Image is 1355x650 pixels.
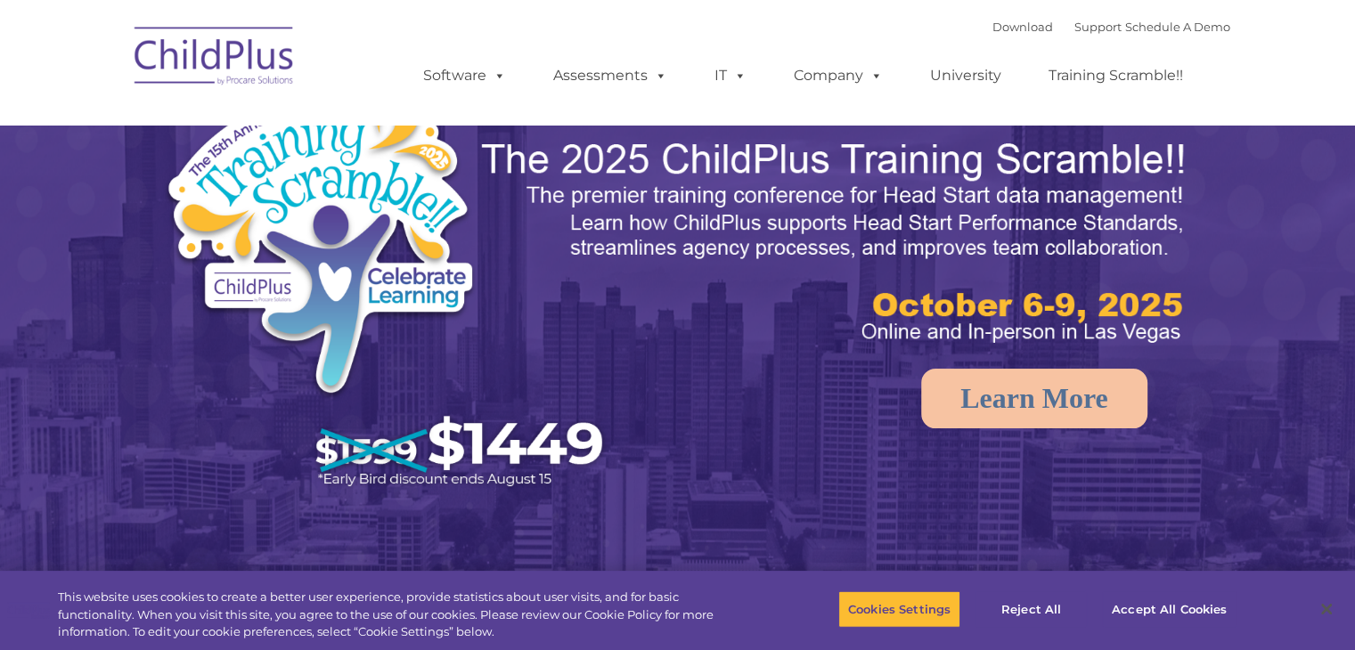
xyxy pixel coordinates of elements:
div: This website uses cookies to create a better user experience, provide statistics about user visit... [58,589,746,641]
span: Last name [248,118,302,131]
a: Software [405,58,524,93]
img: ChildPlus by Procare Solutions [126,14,304,103]
a: University [912,58,1019,93]
a: Schedule A Demo [1125,20,1230,34]
span: Phone number [248,191,323,204]
a: Assessments [535,58,685,93]
font: | [992,20,1230,34]
a: Training Scramble!! [1031,58,1201,93]
a: Support [1074,20,1122,34]
button: Cookies Settings [838,590,960,628]
button: Accept All Cookies [1102,590,1237,628]
a: IT [697,58,764,93]
a: Learn More [921,369,1147,428]
a: Download [992,20,1053,34]
a: Company [776,58,901,93]
button: Close [1307,589,1346,629]
button: Reject All [975,590,1087,628]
